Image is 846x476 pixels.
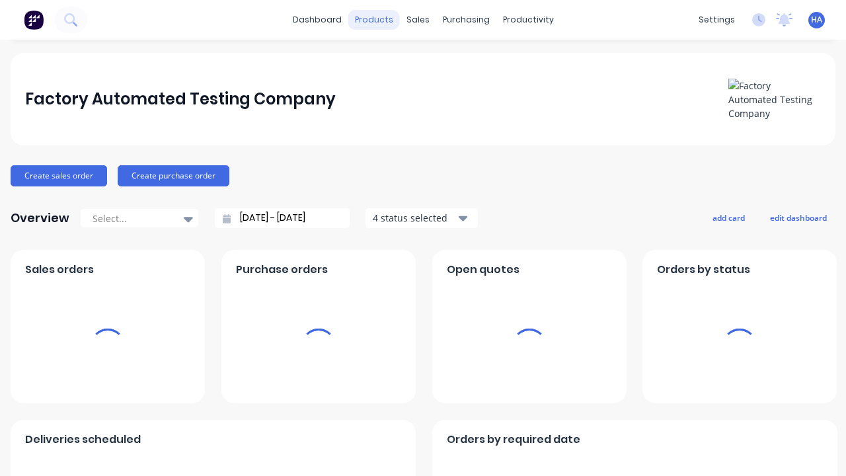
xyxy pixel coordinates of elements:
div: Overview [11,205,69,231]
button: 4 status selected [365,208,478,228]
div: settings [692,10,742,30]
span: Orders by required date [447,432,580,448]
button: add card [704,209,753,226]
div: Factory Automated Testing Company [25,86,336,112]
span: Open quotes [447,262,519,278]
button: Create sales order [11,165,107,186]
a: dashboard [286,10,348,30]
div: sales [400,10,436,30]
span: HA [811,14,822,26]
button: edit dashboard [761,209,835,226]
img: Factory [24,10,44,30]
span: Sales orders [25,262,94,278]
img: Factory Automated Testing Company [728,79,821,120]
span: Orders by status [657,262,750,278]
span: Deliveries scheduled [25,432,141,448]
button: Create purchase order [118,165,229,186]
span: Purchase orders [236,262,328,278]
div: 4 status selected [373,211,456,225]
div: purchasing [436,10,496,30]
div: products [348,10,400,30]
div: productivity [496,10,560,30]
